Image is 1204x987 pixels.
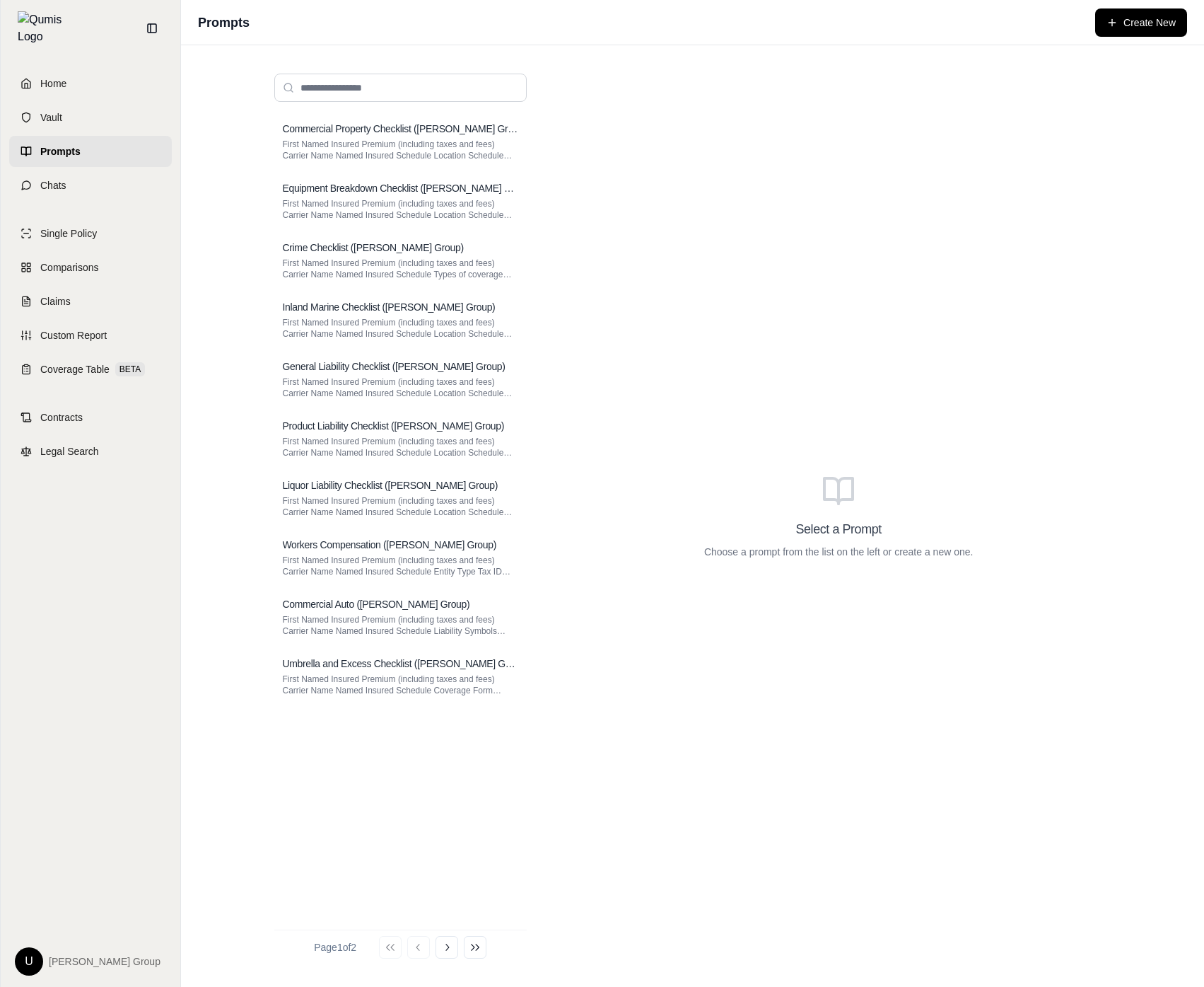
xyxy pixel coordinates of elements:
span: Home [40,76,66,91]
p: First Named Insured Premium (including taxes and fees) Carrier Name Named Insured Schedule Locati... [283,317,518,340]
span: Chats [40,178,66,192]
h3: Equipment Breakdown Checklist ([PERSON_NAME] Group) [283,181,518,195]
span: Contracts [40,410,83,425]
h3: Product Liability Checklist ([PERSON_NAME] Group) [283,419,505,433]
h3: Inland Marine Checklist ([PERSON_NAME] Group) [283,300,496,314]
span: [PERSON_NAME] Group [49,954,160,969]
p: First Named Insured Premium (including taxes and fees) Carrier Name Named Insured Schedule Covera... [283,674,518,696]
button: Create New [1095,8,1187,37]
span: BETA [115,362,145,376]
p: First Named Insured Premium (including taxes and fees) Carrier Name Named Insured Schedule Entity... [283,555,518,577]
h3: Workers Compensation ([PERSON_NAME] Group) [283,538,496,552]
p: First Named Insured Premium (including taxes and fees) Carrier Name Named Insured Schedule Locati... [283,139,518,161]
a: Vault [9,102,172,133]
span: Prompts [40,144,81,158]
h3: Commercial Property Checklist ([PERSON_NAME] Group) [283,122,518,136]
a: Single Policy [9,218,172,249]
p: First Named Insured Premium (including taxes and fees) Carrier Name Named Insured Schedule Locati... [283,198,518,221]
button: Collapse sidebar [141,17,163,40]
a: Home [9,68,172,99]
a: Comparisons [9,252,172,283]
a: Custom Report [9,320,172,351]
p: First Named Insured Premium (including taxes and fees) Carrier Name Named Insured Schedule Locati... [283,495,518,518]
span: Coverage Table [40,362,110,376]
div: Page 1 of 2 [314,940,356,954]
span: Vault [40,110,62,125]
img: Qumis Logo [18,11,71,45]
a: Claims [9,286,172,317]
span: Claims [40,294,71,308]
h3: Select a Prompt [796,519,882,539]
p: First Named Insured Premium (including taxes and fees) Carrier Name Named Insured Schedule Types ... [283,258,518,280]
p: First Named Insured Premium (including taxes and fees) Carrier Name Named Insured Schedule Locati... [283,376,518,399]
h3: Commercial Auto ([PERSON_NAME] Group) [283,597,470,611]
a: Chats [9,170,172,201]
h3: Crime Checklist ([PERSON_NAME] Group) [283,241,464,255]
p: Choose a prompt from the list on the left or create a new one. [704,545,974,559]
h1: Prompts [198,13,250,33]
p: First Named Insured Premium (including taxes and fees) Carrier Name Named Insured Schedule Liabil... [283,614,518,637]
span: Single Policy [40,226,97,241]
span: Legal Search [40,444,99,458]
h3: Umbrella and Excess Checklist ([PERSON_NAME] Group) [283,657,518,671]
h3: Liquor Liability Checklist ([PERSON_NAME] Group) [283,478,498,492]
div: U [15,947,43,976]
p: First Named Insured Premium (including taxes and fees) Carrier Name Named Insured Schedule Locati... [283,436,518,458]
a: Coverage TableBETA [9,354,172,385]
a: Contracts [9,402,172,433]
span: Custom Report [40,328,107,342]
a: Legal Search [9,436,172,467]
a: Prompts [9,136,172,167]
span: Comparisons [40,260,98,275]
h3: General Liability Checklist ([PERSON_NAME] Group) [283,359,505,374]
